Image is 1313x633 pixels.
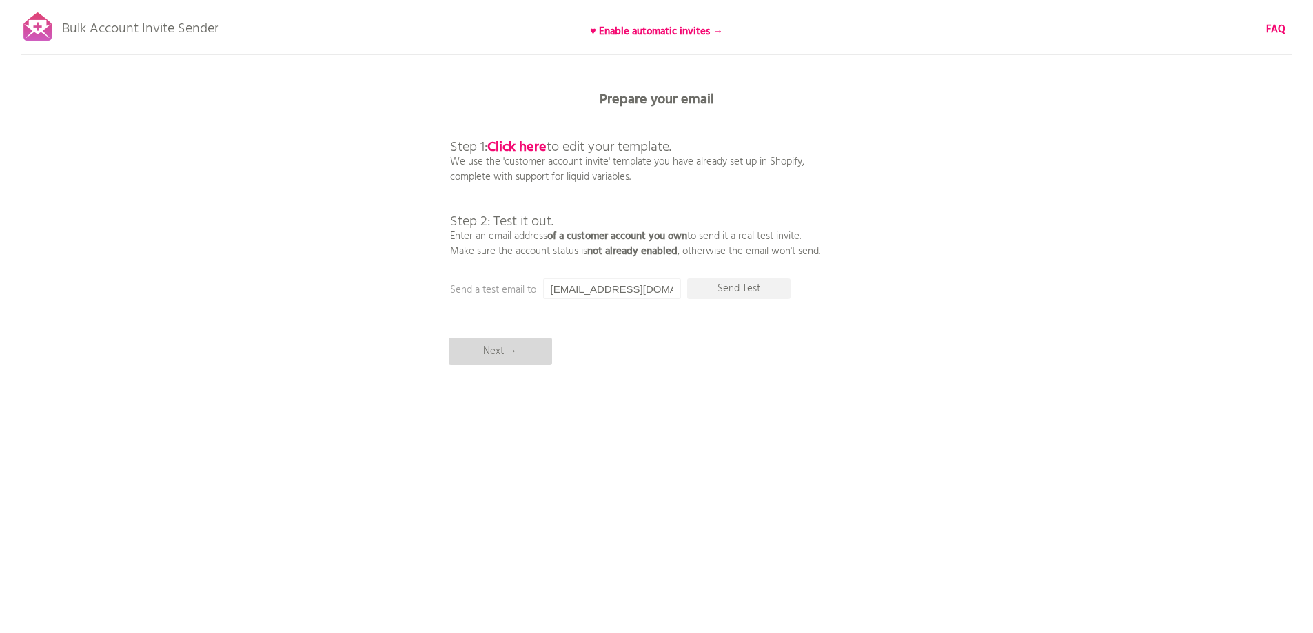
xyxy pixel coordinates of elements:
[450,211,553,233] span: Step 2: Test it out.
[449,338,552,365] p: Next →
[587,243,678,260] b: not already enabled
[687,278,791,299] p: Send Test
[1266,21,1285,38] b: FAQ
[487,136,547,158] a: Click here
[547,228,687,245] b: of a customer account you own
[1266,22,1285,37] a: FAQ
[450,136,671,158] span: Step 1: to edit your template.
[590,23,723,40] b: ♥ Enable automatic invites →
[600,89,714,111] b: Prepare your email
[450,282,726,298] p: Send a test email to
[62,8,218,43] p: Bulk Account Invite Sender
[450,110,820,259] p: We use the 'customer account invite' template you have already set up in Shopify, complete with s...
